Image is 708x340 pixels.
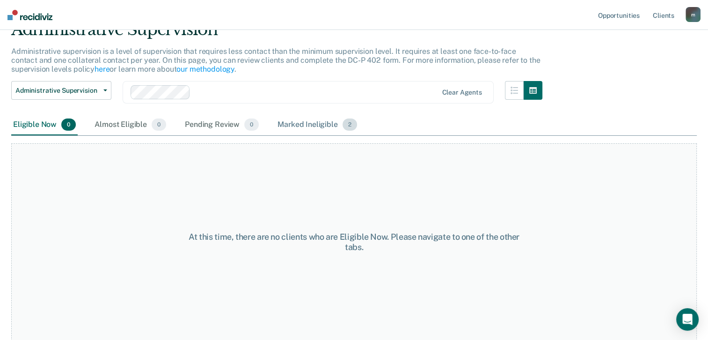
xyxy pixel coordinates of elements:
div: Marked Ineligible2 [276,115,359,135]
img: Recidiviz [7,10,52,20]
button: m [686,7,701,22]
div: At this time, there are no clients who are Eligible Now. Please navigate to one of the other tabs. [183,232,526,252]
div: Pending Review0 [183,115,261,135]
button: Administrative Supervision [11,81,111,100]
span: 0 [244,118,259,131]
span: 2 [343,118,357,131]
a: here [95,65,109,74]
div: Eligible Now0 [11,115,78,135]
div: Almost Eligible0 [93,115,168,135]
div: Open Intercom Messenger [676,308,699,331]
span: Administrative Supervision [15,87,100,95]
div: Administrative Supervision [11,20,542,47]
span: 0 [61,118,76,131]
p: Administrative supervision is a level of supervision that requires less contact than the minimum ... [11,47,540,74]
div: Clear agents [442,89,482,96]
span: 0 [152,118,166,131]
a: our methodology [176,65,234,74]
